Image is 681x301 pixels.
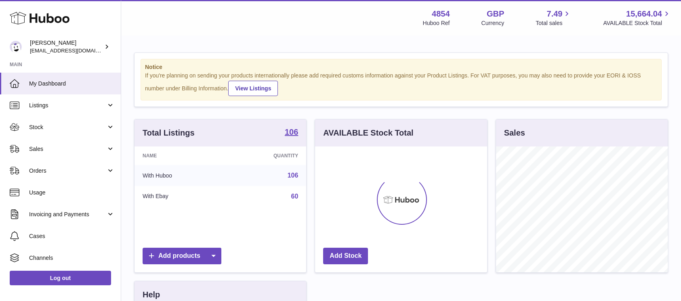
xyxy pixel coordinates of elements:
[547,8,563,19] span: 7.49
[29,123,106,131] span: Stock
[323,248,368,264] a: Add Stock
[487,8,504,19] strong: GBP
[29,80,115,88] span: My Dashboard
[30,47,119,54] span: [EMAIL_ADDRESS][DOMAIN_NAME]
[323,128,413,138] h3: AVAILABLE Stock Total
[626,8,662,19] span: 15,664.04
[536,8,572,27] a: 7.49 Total sales
[143,289,160,300] h3: Help
[481,19,504,27] div: Currency
[30,39,103,54] div: [PERSON_NAME]
[135,146,225,165] th: Name
[29,254,115,262] span: Channels
[504,128,525,138] h3: Sales
[143,248,221,264] a: Add products
[29,167,106,175] span: Orders
[423,19,450,27] div: Huboo Ref
[10,41,22,53] img: jimleo21@yahoo.gr
[29,232,115,240] span: Cases
[285,128,298,136] strong: 106
[10,271,111,285] a: Log out
[135,165,225,186] td: With Huboo
[145,72,657,96] div: If you're planning on sending your products internationally please add required customs informati...
[285,128,298,138] a: 106
[536,19,572,27] span: Total sales
[228,81,278,96] a: View Listings
[29,102,106,109] span: Listings
[603,8,671,27] a: 15,664.04 AVAILABLE Stock Total
[603,19,671,27] span: AVAILABLE Stock Total
[225,146,306,165] th: Quantity
[432,8,450,19] strong: 4854
[145,63,657,71] strong: Notice
[288,172,298,179] a: 106
[135,186,225,207] td: With Ebay
[143,128,195,138] h3: Total Listings
[29,211,106,218] span: Invoicing and Payments
[29,189,115,196] span: Usage
[291,193,298,200] a: 60
[29,145,106,153] span: Sales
